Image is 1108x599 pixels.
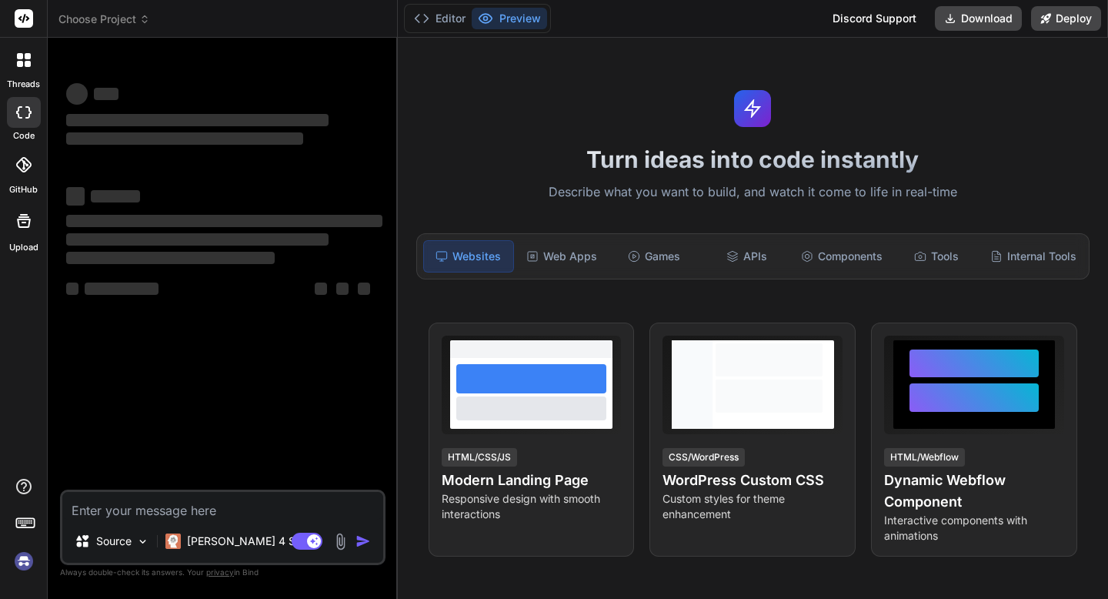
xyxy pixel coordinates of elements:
p: Interactive components with animations [884,513,1064,544]
label: GitHub [9,183,38,196]
span: ‌ [66,187,85,206]
label: threads [7,78,40,91]
span: ‌ [66,283,78,295]
div: CSS/WordPress [662,448,745,467]
img: attachment [332,533,349,550]
label: code [13,129,35,142]
button: Preview [472,8,547,29]
div: Internal Tools [984,240,1083,273]
span: ‌ [66,252,275,264]
div: Components [795,240,889,273]
span: ‌ [66,233,329,246]
p: Describe what you want to build, and watch it come to life in real-time [407,182,1099,202]
span: ‌ [94,88,118,100]
div: HTML/CSS/JS [442,448,517,467]
label: Upload [9,241,38,254]
button: Deploy [1031,6,1101,31]
img: Claude 4 Sonnet [165,534,181,549]
span: ‌ [336,283,349,295]
div: Tools [892,240,981,273]
img: signin [11,548,37,574]
button: Editor [408,8,472,29]
img: icon [355,534,371,549]
span: ‌ [66,114,329,126]
span: ‌ [315,283,327,295]
p: Always double-check its answers. Your in Bind [60,565,385,580]
span: ‌ [85,283,159,295]
span: ‌ [66,215,382,227]
span: ‌ [91,190,140,202]
p: Responsive design with smooth interactions [442,491,622,522]
img: Pick Models [136,535,149,548]
h4: Modern Landing Page [442,470,622,491]
h4: Dynamic Webflow Component [884,470,1064,513]
h1: Turn ideas into code instantly [407,146,1099,173]
div: Discord Support [823,6,926,31]
h4: WordPress Custom CSS [662,470,843,491]
span: Choose Project [58,12,150,27]
span: ‌ [66,83,88,105]
span: ‌ [358,283,370,295]
div: APIs [702,240,791,273]
div: Websites [423,240,514,273]
p: Source [96,534,132,549]
span: ‌ [66,132,303,145]
button: Download [935,6,1022,31]
div: HTML/Webflow [884,448,965,467]
p: [PERSON_NAME] 4 S.. [187,534,302,549]
div: Web Apps [517,240,606,273]
div: Games [609,240,699,273]
span: privacy [206,567,234,577]
p: Custom styles for theme enhancement [662,491,843,522]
